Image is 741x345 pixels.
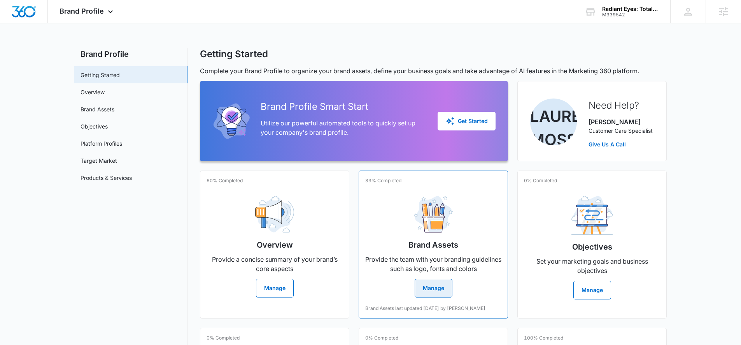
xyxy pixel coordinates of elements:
h2: Objectives [572,241,612,253]
p: [PERSON_NAME] [589,117,653,127]
div: Get Started [445,116,488,126]
span: Brand Profile [60,7,104,15]
a: 60% CompletedOverviewProvide a concise summary of your brand’s core aspectsManage [200,171,349,319]
p: Customer Care Specialist [589,127,653,135]
a: Overview [81,88,105,96]
h2: Need Help? [589,99,653,113]
h2: Brand Profile Smart Start [261,100,425,114]
a: Brand Assets [81,105,114,113]
h2: Overview [257,239,293,251]
p: Provide a concise summary of your brand’s core aspects [207,255,343,273]
a: Target Market [81,157,117,165]
p: Set your marketing goals and business objectives [524,257,660,275]
button: Manage [573,281,611,299]
a: Products & Services [81,174,132,182]
button: Manage [415,279,452,297]
a: 0% CompletedObjectivesSet your marketing goals and business objectivesManage [517,171,667,319]
button: Manage [256,279,294,297]
button: Get Started [438,112,496,130]
h2: Brand Assets [408,239,458,251]
a: Platform Profiles [81,139,122,148]
div: account name [602,6,659,12]
img: Lauren Moss [530,99,577,145]
p: 0% Completed [207,334,240,341]
p: 100% Completed [524,334,563,341]
a: Getting Started [81,71,120,79]
h1: Getting Started [200,48,268,60]
p: Provide the team with your branding guidelines such as logo, fonts and colors [365,255,501,273]
a: Objectives [81,122,108,130]
p: 0% Completed [365,334,398,341]
a: 33% CompletedBrand AssetsProvide the team with your branding guidelines such as logo, fonts and c... [359,171,508,319]
h2: Brand Profile [74,48,187,60]
p: Brand Assets last updated [DATE] by [PERSON_NAME] [365,305,485,312]
p: 33% Completed [365,177,401,184]
p: Utilize our powerful automated tools to quickly set up your company's brand profile. [261,118,425,137]
div: account id [602,12,659,18]
p: Complete your Brand Profile to organize your brand assets, define your business goals and take ad... [200,66,667,76]
p: 0% Completed [524,177,557,184]
p: 60% Completed [207,177,243,184]
a: Give Us A Call [589,140,653,148]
